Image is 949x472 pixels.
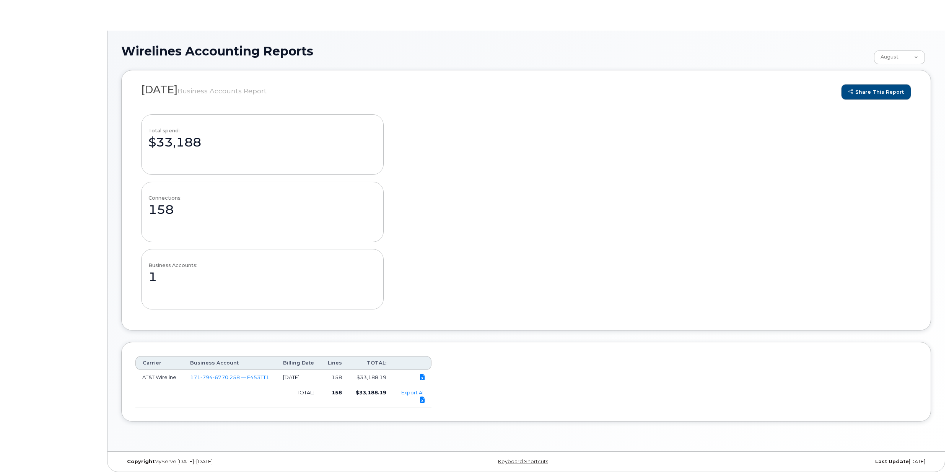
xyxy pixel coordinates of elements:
td: TOTAL: [276,385,321,407]
th: TOTAL: [349,356,393,370]
div: Total spend: [148,128,180,133]
td: 158 [321,370,349,385]
th: Lines [321,356,349,370]
a: Export All [401,389,425,403]
strong: Last Update [875,459,909,464]
strong: Copyright [127,459,155,464]
th: Carrier [135,356,183,370]
div: [DATE] [661,459,931,465]
td: $33,188.19 [349,370,393,385]
div: MyServe [DATE]–[DATE] [121,459,391,465]
a: Keyboard Shortcuts [498,459,548,464]
a: 171-794-6770 258 — F453TT1 [190,374,269,380]
h2: [DATE] [141,84,911,96]
span: share this report [848,89,904,95]
strong: 158 [332,389,342,396]
div: 158 [148,201,174,218]
th: Business Account [183,356,276,370]
td: AT&T Wireline [135,370,183,385]
td: [DATE] [276,370,321,385]
h1: Wirelines Accounting Reports [121,44,870,58]
div: Connections: [148,195,182,201]
th: Billing Date [276,356,321,370]
div: 1 [148,268,157,286]
div: Business Accounts: [148,262,197,268]
small: Business Accounts Report [177,87,267,95]
strong: $33,188.19 [356,389,386,396]
div: $33,188 [148,133,201,151]
a: share this report [841,84,911,100]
